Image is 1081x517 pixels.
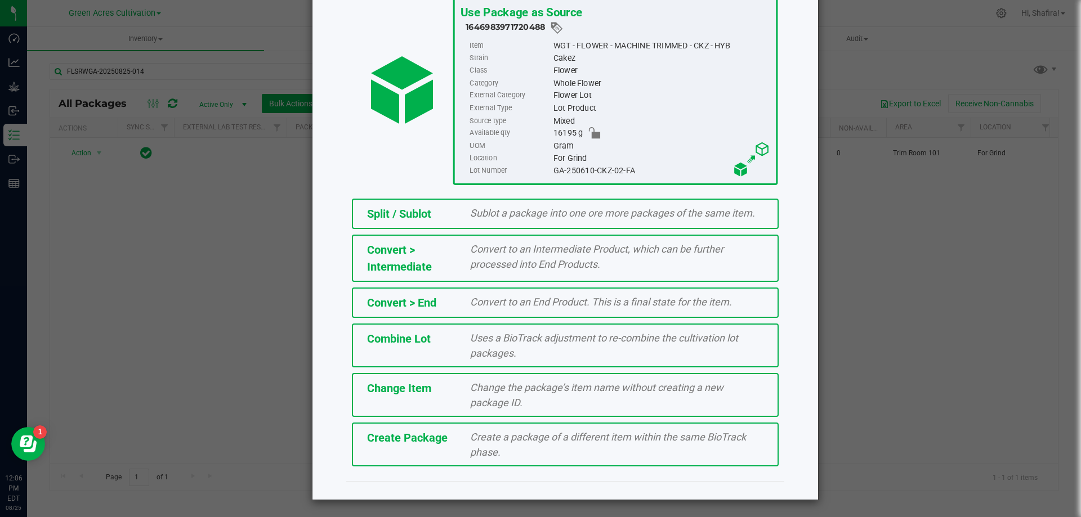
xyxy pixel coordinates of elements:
[553,39,770,52] div: WGT - FLOWER - MACHINE TRIMMED - CKZ - HYB
[470,431,746,458] span: Create a package of a different item within the same BioTrack phase.
[470,164,551,177] label: Lot Number
[466,21,770,35] div: 1646983971720488
[470,102,551,114] label: External Type
[367,332,431,345] span: Combine Lot
[367,296,436,309] span: Convert > End
[470,152,551,164] label: Location
[470,52,551,64] label: Strain
[470,296,732,308] span: Convert to an End Product. This is a final state for the item.
[553,140,770,152] div: Gram
[553,164,770,177] div: GA-250610-CKZ-02-FA
[11,427,45,461] iframe: Resource center
[470,127,551,140] label: Available qty
[33,425,47,439] iframe: Resource center unread badge
[470,207,755,219] span: Sublot a package into one ore more packages of the same item.
[553,102,770,114] div: Lot Product
[553,89,770,102] div: Flower Lot
[367,243,432,273] span: Convert > Intermediate
[553,77,770,89] div: Whole Flower
[470,332,738,359] span: Uses a BioTrack adjustment to re-combine the cultivation lot packages.
[553,115,770,127] div: Mixed
[470,89,551,102] label: External Category
[470,140,551,152] label: UOM
[470,243,723,270] span: Convert to an Intermediate Product, which can be further processed into End Products.
[470,115,551,127] label: Source type
[367,431,448,444] span: Create Package
[470,381,723,408] span: Change the package’s item name without creating a new package ID.
[553,152,770,164] div: For Grind
[367,207,431,221] span: Split / Sublot
[460,5,582,19] span: Use Package as Source
[470,39,551,52] label: Item
[470,65,551,77] label: Class
[367,381,431,395] span: Change Item
[553,65,770,77] div: Flower
[470,77,551,89] label: Category
[553,127,583,140] span: 16195 g
[553,52,770,64] div: Cakez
